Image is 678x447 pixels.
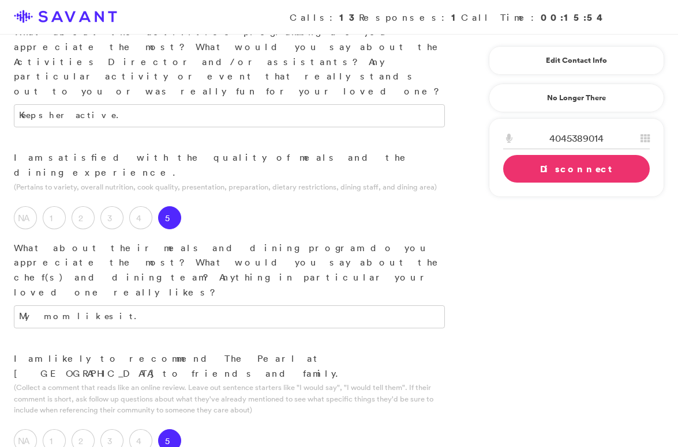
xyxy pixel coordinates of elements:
[541,11,606,24] strong: 00:15:54
[14,351,445,381] p: I am likely to recommend The Pearl at [GEOGRAPHIC_DATA] to friends and family.
[489,84,664,112] a: No Longer There
[100,206,123,229] label: 3
[14,382,445,415] p: (Collect a comment that reads like an online review. Leave out sentence starters like "I would sa...
[503,51,650,70] a: Edit Contact Info
[72,206,95,229] label: 2
[43,206,66,229] label: 1
[451,11,461,24] strong: 1
[14,241,445,300] p: What about their meals and dining program do you appreciate the most? What would you say about th...
[14,181,445,192] p: (Pertains to variety, overall nutrition, cook quality, presentation, preparation, dietary restric...
[14,150,445,180] p: I am satisfied with the quality of meals and the dining experience.
[14,206,37,229] label: NA
[14,25,445,99] p: What about the activities programming do you appreciate the most? What would you say about the Ac...
[503,155,650,183] a: Disconnect
[158,206,181,229] label: 5
[129,206,152,229] label: 4
[339,11,359,24] strong: 13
